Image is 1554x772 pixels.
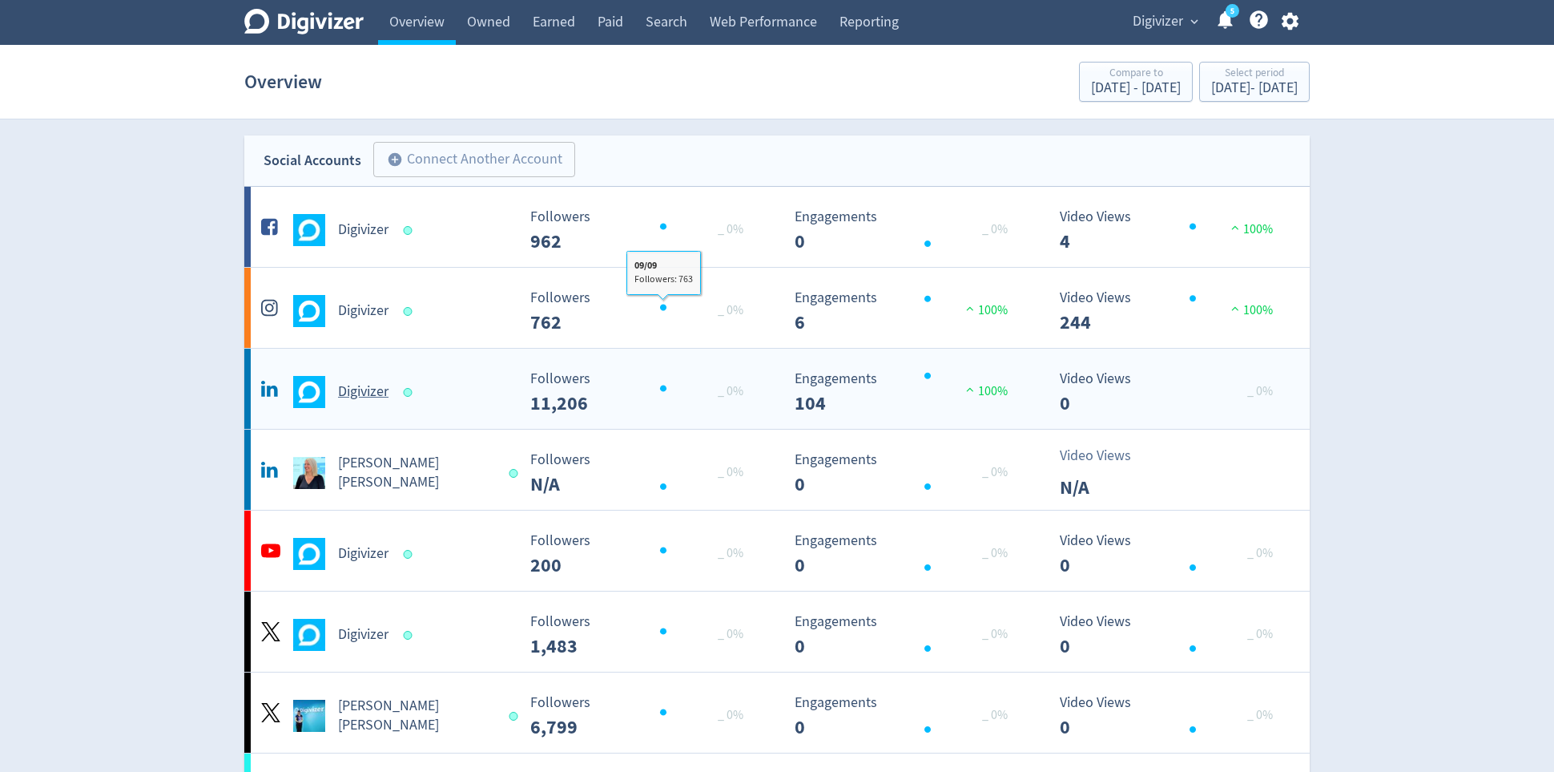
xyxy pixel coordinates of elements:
[1247,707,1273,723] span: _ 0%
[338,382,388,402] h5: Digivizer
[1127,9,1202,34] button: Digivizer
[982,545,1008,561] span: _ 0%
[293,376,325,408] img: Digivizer undefined
[404,226,417,235] span: Data last synced: 16 Sep 2025, 2:01am (AEST)
[404,550,417,559] span: Data last synced: 15 Sep 2025, 8:02pm (AEST)
[293,214,325,246] img: Digivizer undefined
[1052,695,1292,738] svg: Video Views 0
[787,452,1027,495] svg: Engagements 0
[522,452,763,495] svg: Followers 0
[1133,9,1183,34] span: Digivizer
[244,349,1310,429] a: Digivizer undefinedDigivizer Followers 11,206 Followers 11,206 _ 0% Engagements 104 Engagements 1...
[244,187,1310,267] a: Digivizer undefinedDigivizer Followers 962 Followers 962 _ 0% Engagements 0 Engagements 0 _ 0% Vi...
[293,457,325,489] img: Emma Lo Russo undefined
[1091,67,1181,81] div: Compare to
[1199,62,1310,102] button: Select period[DATE]- [DATE]
[718,383,743,399] span: _ 0%
[404,307,417,316] span: Data last synced: 16 Sep 2025, 2:01am (AEST)
[338,454,494,492] h5: [PERSON_NAME] [PERSON_NAME]
[244,511,1310,591] a: Digivizer undefinedDigivizer Followers 200 Followers 200 _ 0% Engagements 0 Engagements 0 _ 0% Vi...
[244,268,1310,348] a: Digivizer undefinedDigivizer Followers 762 Followers 762 _ 0% Engagements 6 Engagements 6 100% Vi...
[962,383,978,395] img: positive-performance.svg
[787,614,1027,657] svg: Engagements 0
[1091,81,1181,95] div: [DATE] - [DATE]
[522,533,763,576] svg: Followers 200
[1052,371,1292,414] svg: Video Views 0
[1211,67,1298,81] div: Select period
[244,673,1310,753] a: Emma Lo Russo undefined[PERSON_NAME] [PERSON_NAME] Followers 6,799 Followers 6,799 _ 0% Engagemen...
[1247,545,1273,561] span: _ 0%
[509,469,522,478] span: Data last synced: 15 Sep 2025, 11:02pm (AEST)
[1060,445,1152,467] p: Video Views
[1052,290,1292,333] svg: Video Views 244
[387,152,403,168] span: add_circle
[1227,302,1243,314] img: positive-performance.svg
[404,388,417,397] span: Data last synced: 15 Sep 2025, 11:02pm (AEST)
[718,221,743,237] span: _ 0%
[718,302,743,318] span: _ 0%
[1247,383,1273,399] span: _ 0%
[373,142,575,177] button: Connect Another Account
[718,545,743,561] span: _ 0%
[962,302,978,314] img: positive-performance.svg
[1227,221,1243,233] img: positive-performance.svg
[244,56,322,107] h1: Overview
[982,707,1008,723] span: _ 0%
[293,538,325,570] img: Digivizer undefined
[338,301,388,321] h5: Digivizer
[718,626,743,642] span: _ 0%
[522,371,763,414] svg: Followers 11,206
[1187,14,1202,29] span: expand_more
[522,290,763,333] svg: Followers 762
[293,619,325,651] img: Digivizer undefined
[1230,6,1234,17] text: 5
[361,144,575,177] a: Connect Another Account
[982,464,1008,480] span: _ 0%
[264,149,361,172] div: Social Accounts
[404,631,417,640] span: Data last synced: 15 Sep 2025, 3:02pm (AEST)
[962,302,1008,318] span: 100%
[1052,209,1292,252] svg: Video Views 4
[244,592,1310,672] a: Digivizer undefinedDigivizer Followers 1,483 Followers 1,483 _ 0% Engagements 0 Engagements 0 _ 0...
[787,695,1027,738] svg: Engagements 0
[1079,62,1193,102] button: Compare to[DATE] - [DATE]
[293,295,325,327] img: Digivizer undefined
[522,209,763,252] svg: Followers 962
[338,220,388,240] h5: Digivizer
[1227,302,1273,318] span: 100%
[338,625,388,645] h5: Digivizer
[338,544,388,564] h5: Digivizer
[787,533,1027,576] svg: Engagements 0
[522,695,763,738] svg: Followers 6,799
[787,209,1027,252] svg: Engagements 0
[1052,533,1292,576] svg: Video Views 0
[718,707,743,723] span: _ 0%
[522,614,763,657] svg: Followers 1,483
[982,221,1008,237] span: _ 0%
[1052,614,1292,657] svg: Video Views 0
[982,626,1008,642] span: _ 0%
[718,464,743,480] span: _ 0%
[787,290,1027,333] svg: Engagements 6
[1226,4,1239,18] a: 5
[1060,473,1152,502] p: N/A
[787,371,1027,414] svg: Engagements 104
[509,712,522,721] span: Data last synced: 16 Sep 2025, 9:02am (AEST)
[244,430,1310,510] a: Emma Lo Russo undefined[PERSON_NAME] [PERSON_NAME] Followers 0 _ 0% Followers N/A Engagements 0 E...
[1227,221,1273,237] span: 100%
[1247,626,1273,642] span: _ 0%
[1211,81,1298,95] div: [DATE] - [DATE]
[293,700,325,732] img: Emma Lo Russo undefined
[338,697,494,735] h5: [PERSON_NAME] [PERSON_NAME]
[962,383,1008,399] span: 100%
